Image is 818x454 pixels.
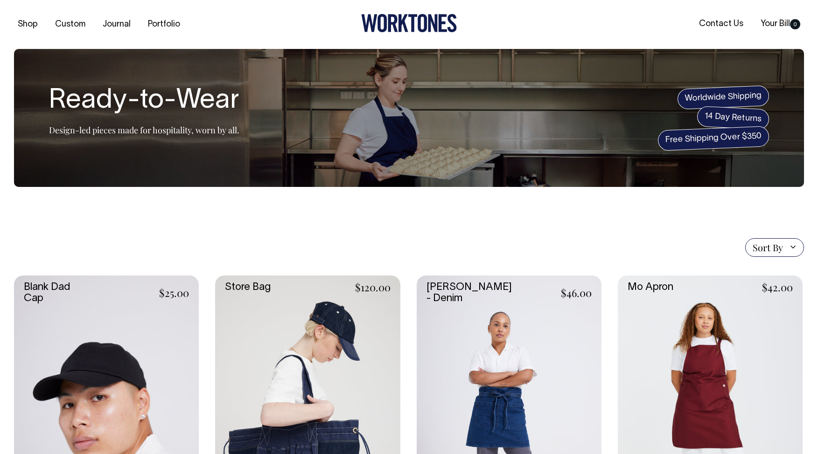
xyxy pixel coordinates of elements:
a: Shop [14,17,42,32]
a: Custom [51,17,89,32]
a: Portfolio [144,17,184,32]
a: Your Bill0 [757,16,804,32]
a: Contact Us [695,16,747,32]
span: Sort By [753,242,783,253]
a: Journal [99,17,134,32]
span: Free Shipping Over $350 [657,126,769,151]
span: 0 [790,19,800,29]
span: Worldwide Shipping [677,85,769,110]
h1: Ready-to-Wear [49,86,239,116]
p: Design-led pieces made for hospitality, worn by all. [49,124,239,136]
span: 14 Day Returns [697,106,769,130]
